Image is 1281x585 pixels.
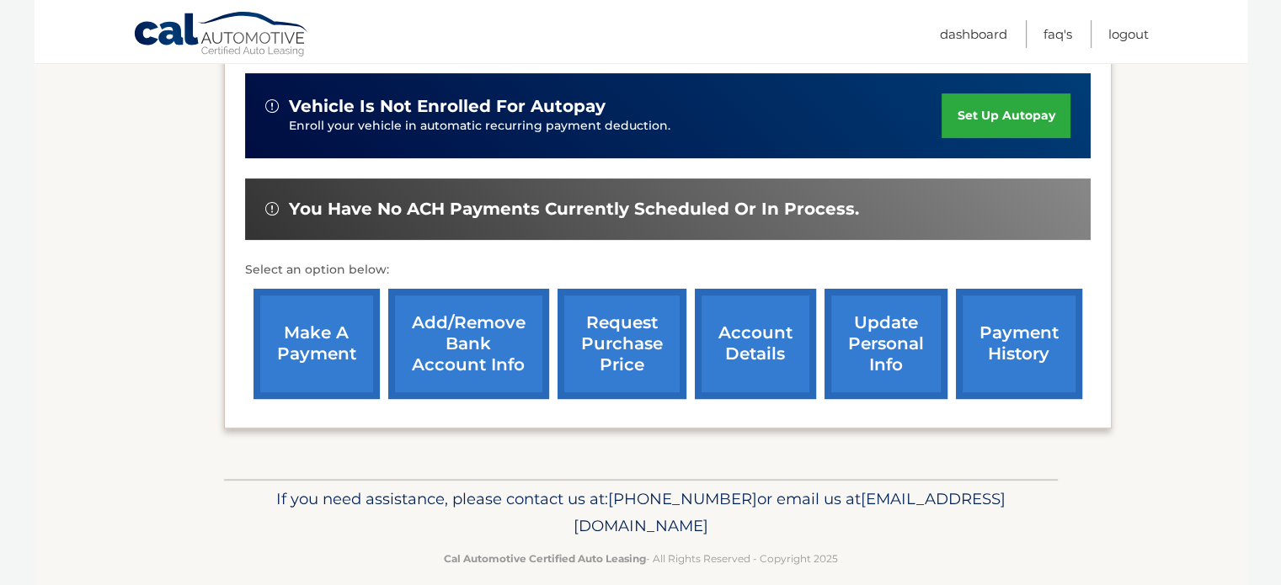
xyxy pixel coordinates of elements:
[956,289,1082,399] a: payment history
[289,117,942,136] p: Enroll your vehicle in automatic recurring payment deduction.
[1043,20,1072,48] a: FAQ's
[558,289,686,399] a: request purchase price
[608,489,757,508] span: [PHONE_NUMBER]
[245,260,1091,280] p: Select an option below:
[254,289,380,399] a: make a payment
[133,11,310,60] a: Cal Automotive
[940,20,1007,48] a: Dashboard
[942,93,1070,138] a: set up autopay
[825,289,947,399] a: update personal info
[289,199,859,220] span: You have no ACH payments currently scheduled or in process.
[289,96,606,117] span: vehicle is not enrolled for autopay
[1108,20,1149,48] a: Logout
[235,550,1047,567] p: - All Rights Reserved - Copyright 2025
[265,202,279,215] img: alert-white.svg
[695,289,816,399] a: account details
[444,552,646,565] strong: Cal Automotive Certified Auto Leasing
[235,486,1047,540] p: If you need assistance, please contact us at: or email us at
[265,99,279,113] img: alert-white.svg
[388,289,549,399] a: Add/Remove bank account info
